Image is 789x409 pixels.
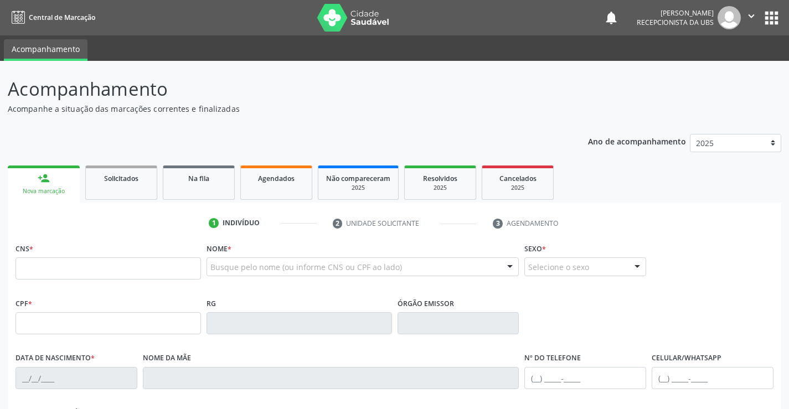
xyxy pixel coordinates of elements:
span: Central de Marcação [29,13,95,22]
div: 1 [209,218,219,228]
div: 2025 [412,184,468,192]
div: person_add [38,172,50,184]
i:  [745,10,757,22]
label: CNS [16,240,33,257]
button:  [741,6,762,29]
img: img [718,6,741,29]
span: Agendados [258,174,295,183]
label: Nome da mãe [143,350,191,367]
label: Sexo [524,240,546,257]
span: Busque pelo nome (ou informe CNS ou CPF ao lado) [210,261,402,273]
span: Recepcionista da UBS [637,18,714,27]
label: Nome [207,240,231,257]
input: __/__/____ [16,367,137,389]
span: Na fila [188,174,209,183]
label: Celular/WhatsApp [652,350,721,367]
span: Solicitados [104,174,138,183]
div: Indivíduo [223,218,260,228]
span: Selecione o sexo [528,261,589,273]
button: apps [762,8,781,28]
div: 2025 [326,184,390,192]
div: Nova marcação [16,187,72,195]
input: (__) _____-_____ [652,367,773,389]
label: CPF [16,295,32,312]
div: [PERSON_NAME] [637,8,714,18]
a: Acompanhamento [4,39,87,61]
span: Não compareceram [326,174,390,183]
p: Ano de acompanhamento [588,134,686,148]
span: Cancelados [499,174,537,183]
input: (__) _____-_____ [524,367,646,389]
label: Nº do Telefone [524,350,581,367]
button: notifications [604,10,619,25]
div: 2025 [490,184,545,192]
a: Central de Marcação [8,8,95,27]
label: RG [207,295,216,312]
p: Acompanhe a situação das marcações correntes e finalizadas [8,103,549,115]
p: Acompanhamento [8,75,549,103]
label: Data de nascimento [16,350,95,367]
span: Resolvidos [423,174,457,183]
label: Órgão emissor [398,295,454,312]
